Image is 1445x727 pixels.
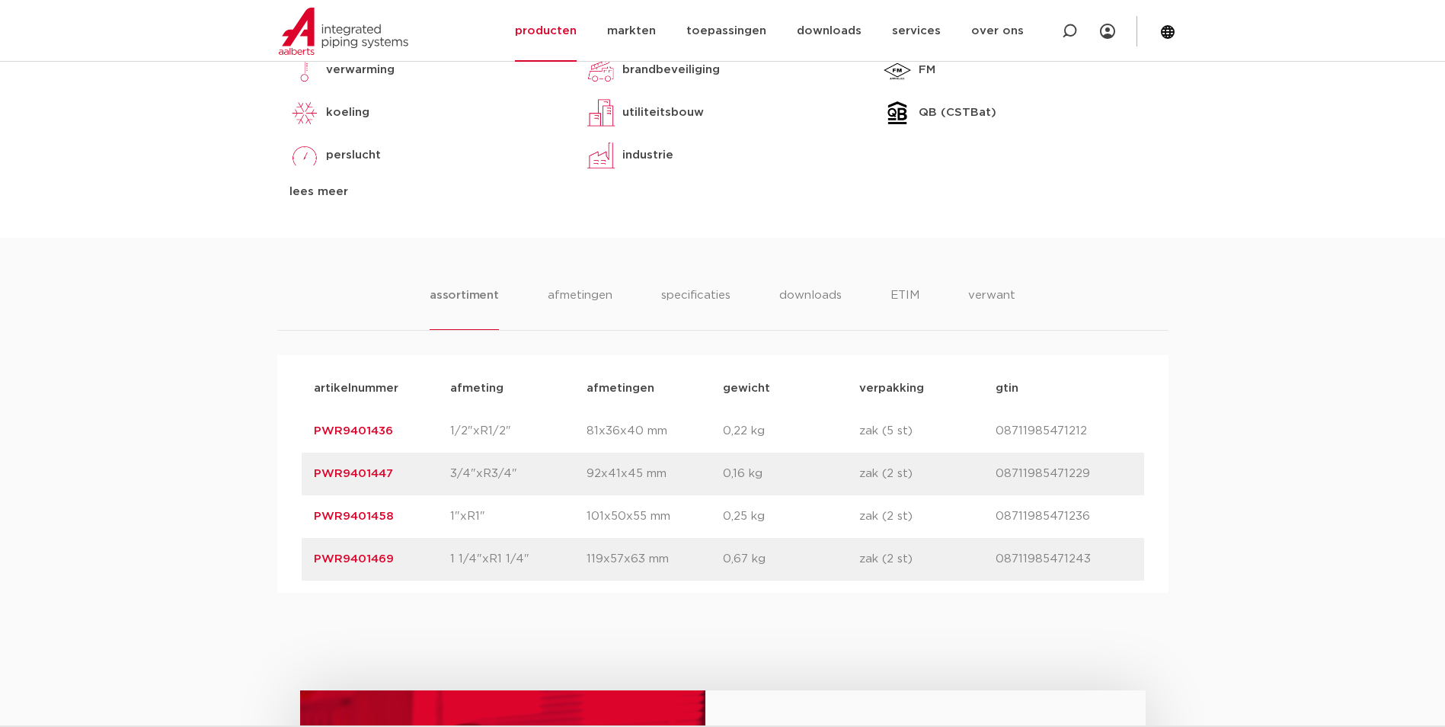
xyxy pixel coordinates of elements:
p: verpakking [859,380,996,398]
p: gewicht [723,380,859,398]
p: 08711985471236 [996,508,1132,526]
p: 81x36x40 mm [587,422,723,440]
img: QB (CSTBat) [882,98,913,128]
p: gtin [996,380,1132,398]
p: utiliteitsbouw [622,104,704,122]
p: zak (5 st) [859,422,996,440]
p: QB (CSTBat) [919,104,996,122]
p: 0,25 kg [723,508,859,526]
img: brandbeveiliging [586,55,616,85]
li: assortiment [430,287,499,330]
p: koeling [326,104,369,122]
p: verwarming [326,61,395,79]
li: ETIM [890,287,919,330]
a: PWR9401447 [314,468,393,479]
p: zak (2 st) [859,550,996,568]
p: 0,16 kg [723,465,859,483]
p: industrie [622,146,673,165]
p: 1/2"xR1/2" [450,422,587,440]
img: utiliteitsbouw [586,98,616,128]
div: lees meer [289,183,563,201]
img: koeling [289,98,320,128]
p: 101x50x55 mm [587,508,723,526]
li: afmetingen [548,287,612,330]
p: FM [919,61,935,79]
p: perslucht [326,146,381,165]
p: 08711985471243 [996,550,1132,568]
li: downloads [779,287,842,330]
p: 08711985471212 [996,422,1132,440]
p: 1 1/4"xR1 1/4" [450,550,587,568]
img: perslucht [289,140,320,171]
li: specificaties [661,287,730,330]
img: FM [882,55,913,85]
p: zak (2 st) [859,508,996,526]
p: zak (2 st) [859,465,996,483]
p: 08711985471229 [996,465,1132,483]
p: brandbeveiliging [622,61,720,79]
img: industrie [586,140,616,171]
a: PWR9401469 [314,553,394,565]
p: afmeting [450,380,587,398]
p: afmetingen [587,380,723,398]
a: PWR9401458 [314,511,394,522]
a: PWR9401436 [314,425,393,437]
p: 0,22 kg [723,422,859,440]
p: 1"xR1" [450,508,587,526]
p: 119x57x63 mm [587,550,723,568]
img: verwarming [289,55,320,85]
p: 3/4"xR3/4" [450,465,587,483]
p: 92x41x45 mm [587,465,723,483]
li: verwant [968,287,1015,330]
p: 0,67 kg [723,550,859,568]
p: artikelnummer [314,380,450,398]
